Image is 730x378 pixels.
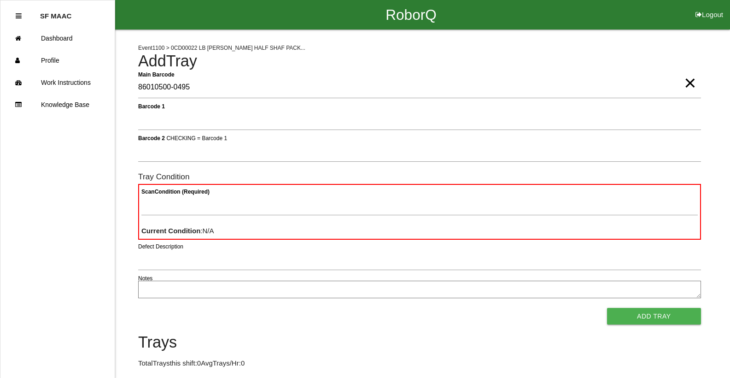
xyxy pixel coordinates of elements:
p: SF MAAC [40,5,71,20]
a: Profile [0,49,115,71]
a: Work Instructions [0,71,115,94]
span: Clear Input [684,65,696,83]
b: Scan Condition (Required) [141,189,210,195]
b: Barcode 1 [138,103,165,109]
b: Main Barcode [138,71,175,77]
span: Event 1100 > 0CD00022 LB [PERSON_NAME] HALF SHAF PACK... [138,45,305,51]
input: Required [138,77,701,98]
div: Close [16,5,22,27]
a: Knowledge Base [0,94,115,116]
label: Defect Description [138,242,183,251]
h4: Add Tray [138,53,701,70]
p: Total Trays this shift: 0 Avg Trays /Hr: 0 [138,358,701,369]
b: Barcode 2 [138,135,165,141]
h6: Tray Condition [138,172,701,181]
b: Current Condition [141,227,200,235]
span: : N/A [141,227,214,235]
button: Add Tray [607,308,701,325]
h4: Trays [138,334,701,351]
span: CHECKING = Barcode 1 [166,135,227,141]
label: Notes [138,274,152,283]
a: Dashboard [0,27,115,49]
